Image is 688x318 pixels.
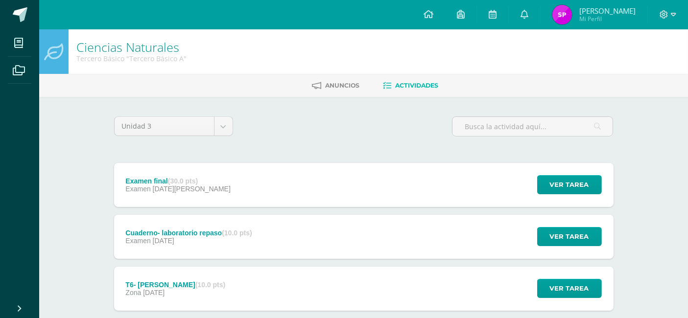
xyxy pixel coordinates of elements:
button: Ver tarea [537,279,602,298]
span: Ver tarea [550,279,589,297]
strong: (10.0 pts) [222,229,252,237]
div: Cuaderno- laboratorio repaso [125,229,252,237]
span: Mi Perfil [579,15,636,23]
button: Ver tarea [537,227,602,246]
input: Busca la actividad aquí... [452,117,613,136]
span: Ver tarea [550,176,589,194]
a: Ciencias Naturales [76,39,179,55]
span: Zona [125,289,141,296]
a: Unidad 3 [115,117,233,136]
span: [DATE][PERSON_NAME] [153,185,231,193]
a: Actividades [383,78,439,93]
span: Examen [125,185,150,193]
div: T6- [PERSON_NAME] [125,281,225,289]
div: Examen final [125,177,230,185]
img: ea37237e9e527cb0b336558c30bf36cc.png [552,5,572,24]
span: Ver tarea [550,227,589,246]
strong: (30.0 pts) [168,177,198,185]
h1: Ciencias Naturales [76,40,187,54]
span: Actividades [396,82,439,89]
span: Examen [125,237,150,245]
span: [DATE] [143,289,165,296]
span: [PERSON_NAME] [579,6,636,16]
span: [DATE] [153,237,174,245]
a: Anuncios [312,78,360,93]
strong: (10.0 pts) [195,281,225,289]
div: Tercero Básico 'Tercero Básico A' [76,54,187,63]
span: Anuncios [326,82,360,89]
button: Ver tarea [537,175,602,194]
span: Unidad 3 [122,117,207,136]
